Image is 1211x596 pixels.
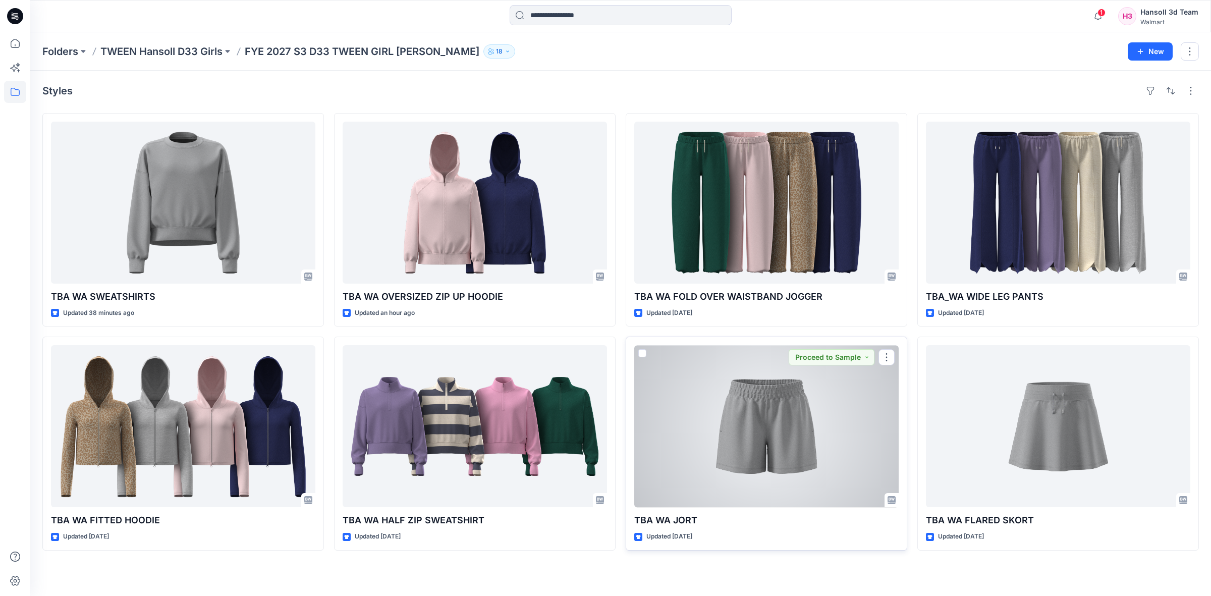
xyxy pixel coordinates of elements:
p: FYE 2027 S3 D33 TWEEN GIRL [PERSON_NAME] [245,44,479,59]
a: TBA WA FITTED HOODIE [51,345,315,507]
a: TBA WA FLARED SKORT [926,345,1190,507]
p: TBA WA OVERSIZED ZIP UP HOODIE [343,290,607,304]
a: TBA_WA WIDE LEG PANTS [926,122,1190,284]
div: H3 [1118,7,1136,25]
a: TBA WA HALF ZIP SWEATSHIRT [343,345,607,507]
p: Updated an hour ago [355,308,415,318]
button: 18 [483,44,515,59]
p: Updated [DATE] [646,308,692,318]
p: TBA WA HALF ZIP SWEATSHIRT [343,513,607,527]
div: Walmart [1140,18,1198,26]
a: TBA WA SWEATSHIRTS [51,122,315,284]
p: TBA WA FOLD OVER WAISTBAND JOGGER [634,290,899,304]
a: TBA WA JORT [634,345,899,507]
p: TBA WA JORT [634,513,899,527]
a: TBA WA FOLD OVER WAISTBAND JOGGER [634,122,899,284]
div: Hansoll 3d Team [1140,6,1198,18]
h4: Styles [42,85,73,97]
p: Updated [DATE] [938,308,984,318]
p: Updated [DATE] [63,531,109,542]
p: TBA WA FLARED SKORT [926,513,1190,527]
p: Updated [DATE] [938,531,984,542]
a: TWEEN Hansoll D33 Girls [100,44,223,59]
p: Updated 38 minutes ago [63,308,134,318]
p: Updated [DATE] [646,531,692,542]
a: Folders [42,44,78,59]
span: 1 [1097,9,1106,17]
p: Updated [DATE] [355,531,401,542]
p: TBA WA FITTED HOODIE [51,513,315,527]
a: TBA WA OVERSIZED ZIP UP HOODIE [343,122,607,284]
p: TBA_WA WIDE LEG PANTS [926,290,1190,304]
p: 18 [496,46,503,57]
button: New [1128,42,1173,61]
p: TBA WA SWEATSHIRTS [51,290,315,304]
